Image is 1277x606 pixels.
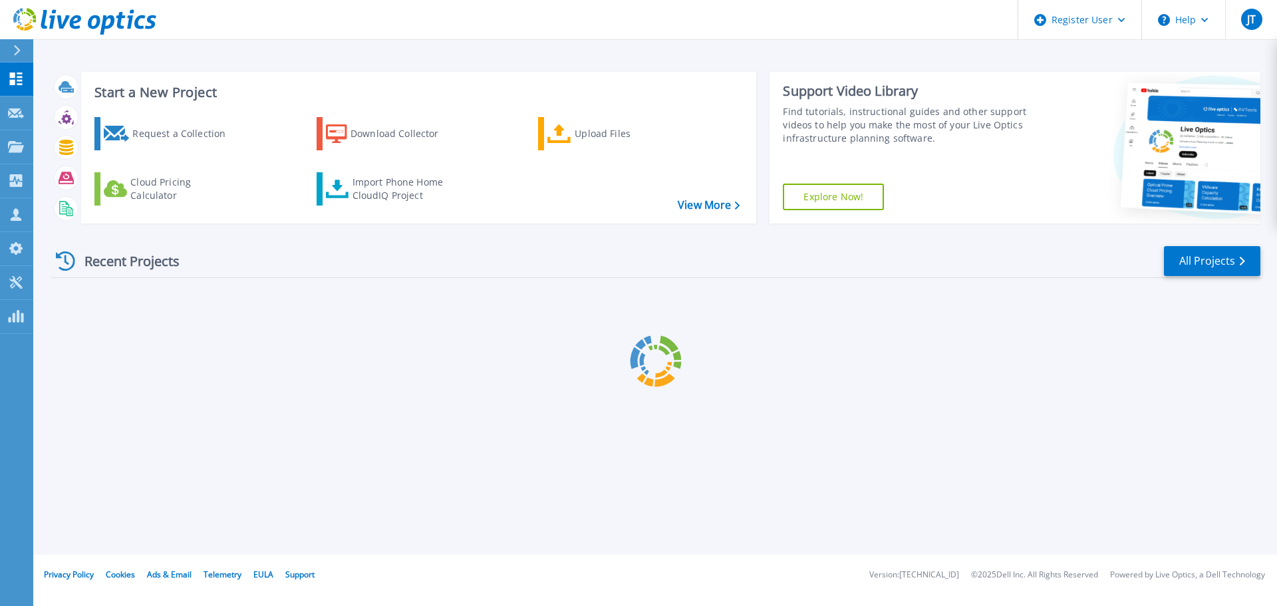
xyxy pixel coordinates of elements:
a: Privacy Policy [44,569,94,580]
a: Support [285,569,315,580]
div: Download Collector [351,120,457,147]
a: Telemetry [204,569,241,580]
a: All Projects [1164,246,1260,276]
a: Upload Files [538,117,686,150]
div: Upload Files [575,120,681,147]
span: JT [1247,14,1256,25]
li: Version: [TECHNICAL_ID] [869,571,959,579]
a: Cookies [106,569,135,580]
a: Cloud Pricing Calculator [94,172,243,206]
a: Explore Now! [783,184,884,210]
div: Find tutorials, instructional guides and other support videos to help you make the most of your L... [783,105,1033,145]
h3: Start a New Project [94,85,740,100]
div: Request a Collection [132,120,239,147]
div: Cloud Pricing Calculator [130,176,237,202]
div: Import Phone Home CloudIQ Project [353,176,456,202]
li: © 2025 Dell Inc. All Rights Reserved [971,571,1098,579]
a: Ads & Email [147,569,192,580]
a: View More [678,199,740,212]
a: Request a Collection [94,117,243,150]
div: Support Video Library [783,82,1033,100]
a: Download Collector [317,117,465,150]
a: EULA [253,569,273,580]
li: Powered by Live Optics, a Dell Technology [1110,571,1265,579]
div: Recent Projects [51,245,198,277]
